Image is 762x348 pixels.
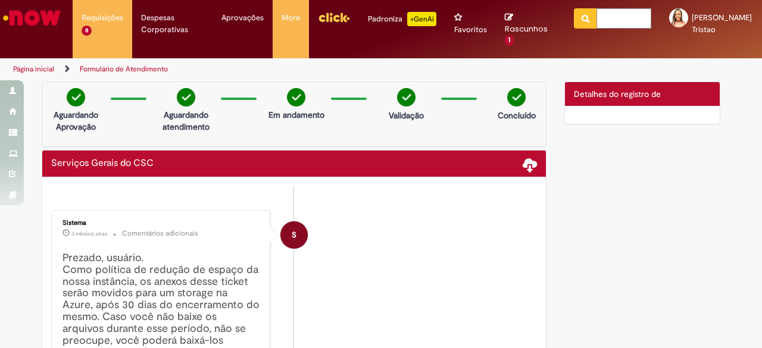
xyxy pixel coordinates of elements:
[498,109,536,121] p: Concluído
[47,109,105,133] p: Aguardando Aprovação
[122,228,198,239] small: Comentários adicionais
[397,88,416,106] img: check-circle-green.png
[51,158,154,169] h2: Serviços Gerais do CSC Histórico de tíquete
[141,12,204,36] span: Despesas Corporativas
[9,58,499,80] ul: Trilhas de página
[505,23,548,35] span: Rascunhos
[280,221,308,249] div: System
[13,64,54,74] a: Página inicial
[292,221,296,249] span: S
[268,109,324,121] p: Em andamento
[574,8,597,29] button: Pesquisar
[157,109,215,133] p: Aguardando atendimento
[67,88,85,106] img: check-circle-green.png
[82,12,123,24] span: Requisições
[177,88,195,106] img: check-circle-green.png
[71,230,107,237] span: 3 mês(es) atrás
[368,12,436,26] div: Padroniza
[1,6,63,30] img: ServiceNow
[318,8,350,26] img: click_logo_yellow_360x200.png
[505,35,514,46] span: 1
[80,64,168,74] a: Formulário de Atendimento
[692,12,752,35] span: [PERSON_NAME] Tristao
[82,26,92,36] span: 8
[407,12,436,26] p: +GenAi
[221,12,264,24] span: Aprovações
[505,12,556,46] a: Rascunhos
[63,220,261,227] div: Sistema
[454,24,487,36] span: Favoritos
[389,109,424,121] p: Validação
[507,88,526,106] img: check-circle-green.png
[282,12,300,24] span: More
[523,157,537,171] span: Baixar anexos
[574,89,661,99] span: Detalhes do registro de
[71,230,107,237] time: 04/07/2025 01:21:49
[287,88,305,106] img: check-circle-green.png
